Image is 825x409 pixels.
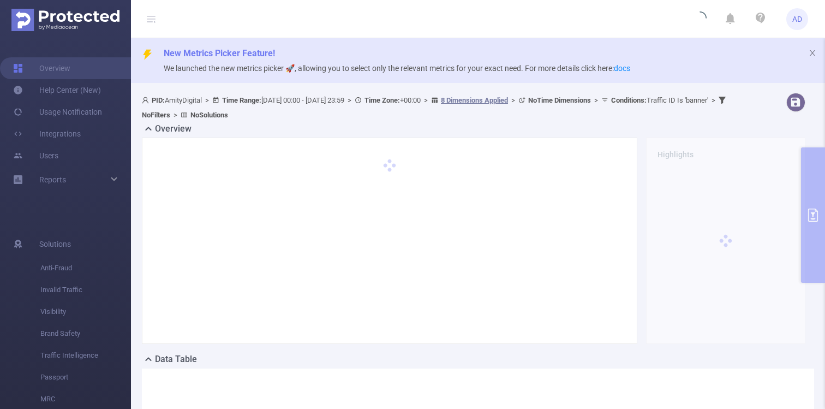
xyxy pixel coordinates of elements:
[441,96,508,104] u: 8 Dimensions Applied
[142,96,728,119] span: AmityDigital [DATE] 00:00 - [DATE] 23:59 +00:00
[222,96,261,104] b: Time Range:
[591,96,601,104] span: >
[202,96,212,104] span: >
[611,96,647,104] b: Conditions :
[40,257,131,279] span: Anti-Fraud
[13,57,70,79] a: Overview
[13,123,81,145] a: Integrations
[142,111,170,119] b: No Filters
[40,366,131,388] span: Passport
[792,8,802,30] span: AD
[40,279,131,301] span: Invalid Traffic
[190,111,228,119] b: No Solutions
[142,97,152,104] i: icon: user
[39,233,71,255] span: Solutions
[39,169,66,191] a: Reports
[152,96,165,104] b: PID:
[170,111,181,119] span: >
[364,96,400,104] b: Time Zone:
[164,64,630,73] span: We launched the new metrics picker 🚀, allowing you to select only the relevant metrics for your e...
[40,301,131,323] span: Visibility
[421,96,431,104] span: >
[40,345,131,366] span: Traffic Intelligence
[13,79,101,101] a: Help Center (New)
[11,9,119,31] img: Protected Media
[155,122,192,135] h2: Overview
[39,175,66,184] span: Reports
[155,353,197,366] h2: Data Table
[611,96,708,104] span: Traffic ID Is 'banner'
[708,96,719,104] span: >
[809,47,816,59] button: icon: close
[164,48,275,58] span: New Metrics Picker Feature!
[40,323,131,345] span: Brand Safety
[694,11,707,27] i: icon: loading
[13,145,58,167] a: Users
[13,101,102,123] a: Usage Notification
[528,96,591,104] b: No Time Dimensions
[344,96,355,104] span: >
[614,64,630,73] a: docs
[809,49,816,57] i: icon: close
[508,96,518,104] span: >
[142,49,153,60] i: icon: thunderbolt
